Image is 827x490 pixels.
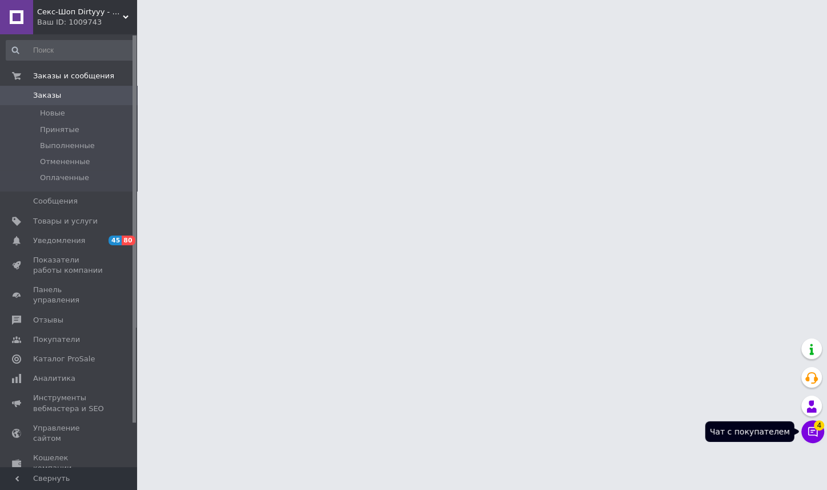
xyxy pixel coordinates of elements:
span: Инструменты вебмастера и SEO [33,393,106,413]
span: Заказы и сообщения [33,71,114,81]
span: Отмененные [40,157,90,167]
span: Секс-Шоп Dirtyyy - Включи любовь! [37,7,123,17]
span: Сообщения [33,196,78,206]
span: Новые [40,108,65,118]
span: Кошелек компании [33,453,106,473]
button: Чат с покупателем4 [801,420,824,443]
span: Принятые [40,125,79,135]
span: Выполненные [40,141,95,151]
span: Управление сайтом [33,423,106,444]
span: Оплаченные [40,173,89,183]
div: Ваш ID: 1009743 [37,17,137,27]
input: Поиск [6,40,135,61]
span: Заказы [33,90,61,101]
span: 80 [122,236,135,245]
span: 4 [814,420,824,431]
span: 45 [109,236,122,245]
span: Показатели работы компании [33,255,106,276]
span: Уведомления [33,236,85,246]
span: Покупатели [33,334,80,345]
span: Панель управления [33,285,106,305]
span: Отзывы [33,315,63,325]
span: Каталог ProSale [33,354,95,364]
span: Товары и услуги [33,216,98,226]
div: Чат с покупателем [705,421,794,442]
span: Аналитика [33,373,75,384]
